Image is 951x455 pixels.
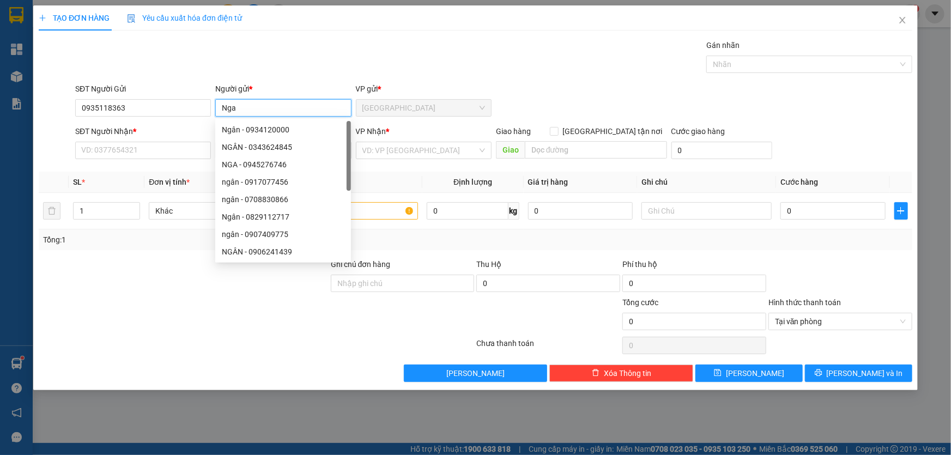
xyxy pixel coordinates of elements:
[73,178,82,186] span: SL
[894,202,908,220] button: plus
[887,5,918,36] button: Close
[671,127,725,136] label: Cước giao hàng
[637,172,776,193] th: Ghi chú
[604,367,651,379] span: Xóa Thông tin
[6,78,243,107] div: [GEOGRAPHIC_DATA]
[43,234,367,246] div: Tổng: 1
[695,365,803,382] button: save[PERSON_NAME]
[898,16,907,25] span: close
[215,191,351,208] div: ngân - 0708830866
[827,367,903,379] span: [PERSON_NAME] và In
[726,367,784,379] span: [PERSON_NAME]
[215,243,351,260] div: NGÂN - 0906241439
[356,83,492,95] div: VP gửi
[222,193,344,205] div: ngân - 0708830866
[496,127,531,136] span: Giao hàng
[222,176,344,188] div: ngân - 0917077456
[222,228,344,240] div: ngân - 0907409775
[559,125,667,137] span: [GEOGRAPHIC_DATA] tận nơi
[215,226,351,243] div: ngân - 0907409775
[476,260,501,269] span: Thu Hộ
[215,138,351,156] div: NGÂN - 0343624845
[528,202,633,220] input: 0
[215,156,351,173] div: NGA - 0945276746
[508,202,519,220] span: kg
[592,369,599,378] span: delete
[215,121,351,138] div: Ngân - 0934120000
[39,14,46,22] span: plus
[215,173,351,191] div: ngân - 0917077456
[149,178,190,186] span: Đơn vị tính
[127,14,136,23] img: icon
[775,313,906,330] span: Tại văn phòng
[215,208,351,226] div: Ngân - 0829112717
[895,207,907,215] span: plus
[222,141,344,153] div: NGÂN - 0343624845
[622,298,658,307] span: Tổng cước
[75,125,211,137] div: SĐT Người Nhận
[549,365,693,382] button: deleteXóa Thông tin
[215,83,351,95] div: Người gửi
[222,246,344,258] div: NGÂN - 0906241439
[222,124,344,136] div: Ngân - 0934120000
[528,178,568,186] span: Giá trị hàng
[51,52,198,71] text: SGTLT1210250001
[356,127,386,136] span: VP Nhận
[446,367,505,379] span: [PERSON_NAME]
[75,83,211,95] div: SĐT Người Gửi
[706,41,740,50] label: Gán nhãn
[768,298,841,307] label: Hình thức thanh toán
[496,141,525,159] span: Giao
[222,159,344,171] div: NGA - 0945276746
[671,142,772,159] input: Cước giao hàng
[622,258,766,275] div: Phí thu hộ
[525,141,667,159] input: Dọc đường
[780,178,818,186] span: Cước hàng
[127,14,242,22] span: Yêu cầu xuất hóa đơn điện tử
[331,260,391,269] label: Ghi chú đơn hàng
[222,211,344,223] div: Ngân - 0829112717
[331,275,475,292] input: Ghi chú đơn hàng
[476,337,622,356] div: Chưa thanh toán
[288,202,418,220] input: VD: Bàn, Ghế
[453,178,492,186] span: Định lượng
[404,365,548,382] button: [PERSON_NAME]
[714,369,722,378] span: save
[362,100,485,116] span: Sài Gòn
[39,14,110,22] span: TẠO ĐƠN HÀNG
[815,369,822,378] span: printer
[43,202,60,220] button: delete
[805,365,912,382] button: printer[PERSON_NAME] và In
[641,202,772,220] input: Ghi Chú
[155,203,272,219] span: Khác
